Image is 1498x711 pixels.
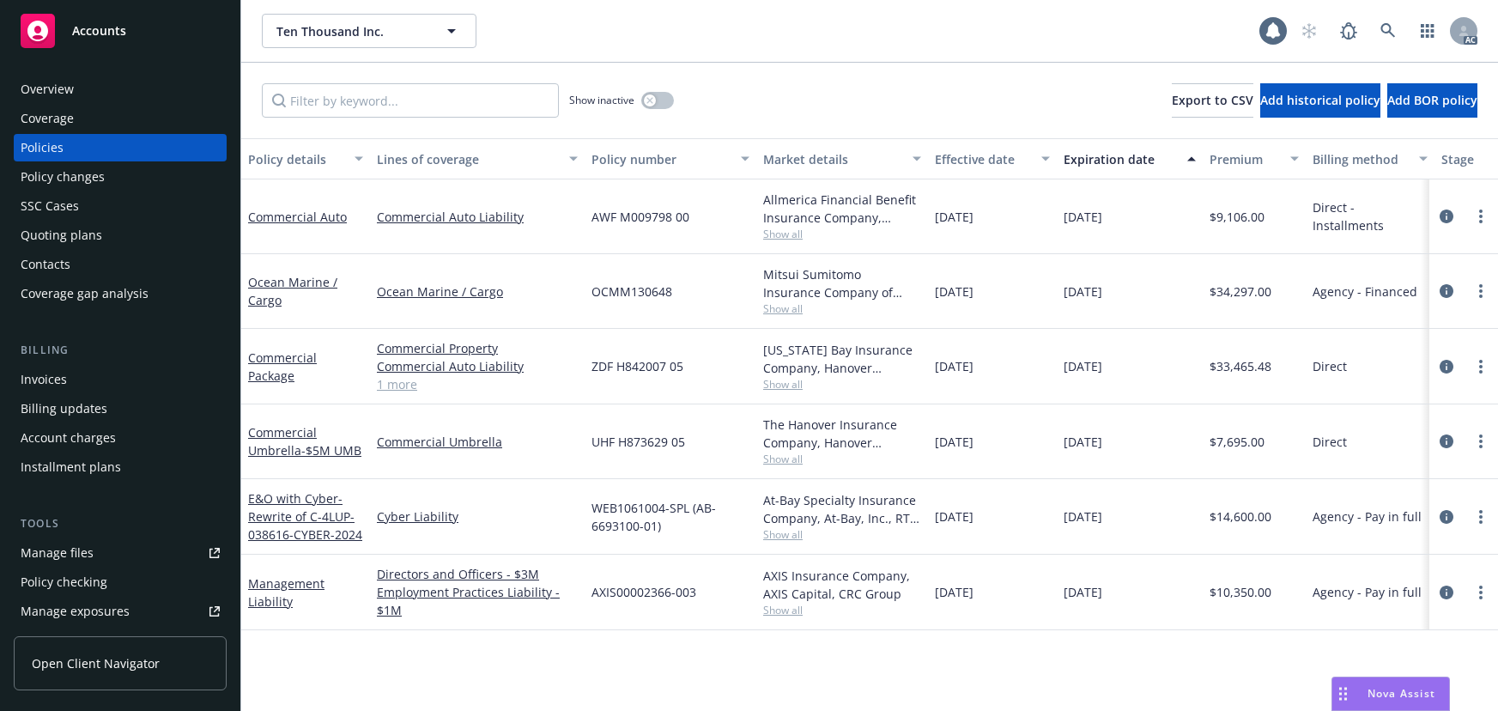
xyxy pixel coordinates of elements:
a: Commercial Auto Liability [377,208,578,226]
span: Ten Thousand Inc. [276,22,425,40]
button: Add historical policy [1260,83,1380,118]
span: Show all [763,377,921,392]
span: [DATE] [935,433,973,451]
span: UHF H873629 05 [591,433,685,451]
span: [DATE] [935,283,973,301]
span: [DATE] [935,357,973,375]
a: more [1471,206,1491,227]
span: $7,695.00 [1210,433,1265,451]
a: circleInformation [1436,206,1457,227]
a: Coverage [14,105,227,132]
div: Lines of coverage [377,150,559,168]
div: Allmerica Financial Benefit Insurance Company, Hanover Insurance Group [763,191,921,227]
a: Start snowing [1292,14,1326,48]
button: Add BOR policy [1387,83,1477,118]
span: Export to CSV [1172,92,1253,108]
span: $10,350.00 [1210,583,1271,601]
span: Open Client Navigator [32,654,160,672]
button: Policy details [241,138,370,179]
span: Agency - Pay in full [1313,583,1422,601]
a: Commercial Umbrella [248,424,361,459]
div: Premium [1210,150,1280,168]
a: Manage exposures [14,598,227,625]
span: $14,600.00 [1210,507,1271,526]
a: more [1471,356,1491,377]
span: Direct [1313,433,1347,451]
span: [DATE] [935,507,973,526]
span: Show all [763,301,921,316]
span: $33,465.48 [1210,357,1271,375]
button: Premium [1203,138,1306,179]
a: Contacts [14,251,227,278]
div: Invoices [21,366,67,393]
div: Overview [21,76,74,103]
span: OCMM130648 [591,283,672,301]
a: circleInformation [1436,582,1457,603]
div: Policy details [248,150,344,168]
div: Tools [14,515,227,532]
div: Market details [763,150,902,168]
input: Filter by keyword... [262,83,559,118]
span: [DATE] [1064,208,1102,226]
span: $9,106.00 [1210,208,1265,226]
a: more [1471,431,1491,452]
span: [DATE] [1064,583,1102,601]
div: [US_STATE] Bay Insurance Company, Hanover Insurance Group [763,341,921,377]
a: Directors and Officers - $3M [377,565,578,583]
a: Ocean Marine / Cargo [248,274,337,308]
button: Market details [756,138,928,179]
span: [DATE] [1064,433,1102,451]
div: AXIS Insurance Company, AXIS Capital, CRC Group [763,567,921,603]
a: Management Liability [248,575,324,610]
a: Policies [14,134,227,161]
span: $34,297.00 [1210,283,1271,301]
div: Policy changes [21,163,105,191]
span: Agency - Financed [1313,283,1417,301]
a: Ocean Marine / Cargo [377,283,578,301]
span: [DATE] [1064,283,1102,301]
span: Direct [1313,357,1347,375]
a: Invoices [14,366,227,393]
span: Add historical policy [1260,92,1380,108]
a: more [1471,582,1491,603]
div: Manage files [21,539,94,567]
div: Manage exposures [21,598,130,625]
button: Export to CSV [1172,83,1253,118]
a: 1 more [377,375,578,393]
span: [DATE] [1064,507,1102,526]
a: Cyber Liability [377,507,578,526]
div: SSC Cases [21,192,79,220]
a: circleInformation [1436,431,1457,452]
span: Show all [763,227,921,241]
a: Commercial Umbrella [377,433,578,451]
a: Switch app [1410,14,1445,48]
div: Billing method [1313,150,1409,168]
a: Coverage gap analysis [14,280,227,307]
div: Coverage gap analysis [21,280,149,307]
button: Nova Assist [1331,677,1450,711]
span: Direct - Installments [1313,198,1428,234]
span: AWF M009798 00 [591,208,689,226]
div: Contacts [21,251,70,278]
a: E&O with Cyber [248,490,362,543]
div: Account charges [21,424,116,452]
div: Drag to move [1332,678,1354,710]
span: WEB1061004-SPL (AB-6693100-01) [591,499,749,535]
a: Report a Bug [1331,14,1366,48]
span: ZDF H842007 05 [591,357,683,375]
div: Mitsui Sumitomo Insurance Company of America, Mitsui Sumitomo Insurance Group [763,265,921,301]
a: Policy checking [14,568,227,596]
a: Overview [14,76,227,103]
span: Agency - Pay in full [1313,507,1422,526]
span: Show all [763,603,921,617]
span: AXIS00002366-003 [591,583,696,601]
a: circleInformation [1436,507,1457,527]
a: Commercial Property [377,339,578,357]
button: Lines of coverage [370,138,585,179]
div: Installment plans [21,453,121,481]
a: Search [1371,14,1405,48]
a: Policy changes [14,163,227,191]
a: more [1471,281,1491,301]
span: Nova Assist [1368,686,1435,701]
div: Policy number [591,150,731,168]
